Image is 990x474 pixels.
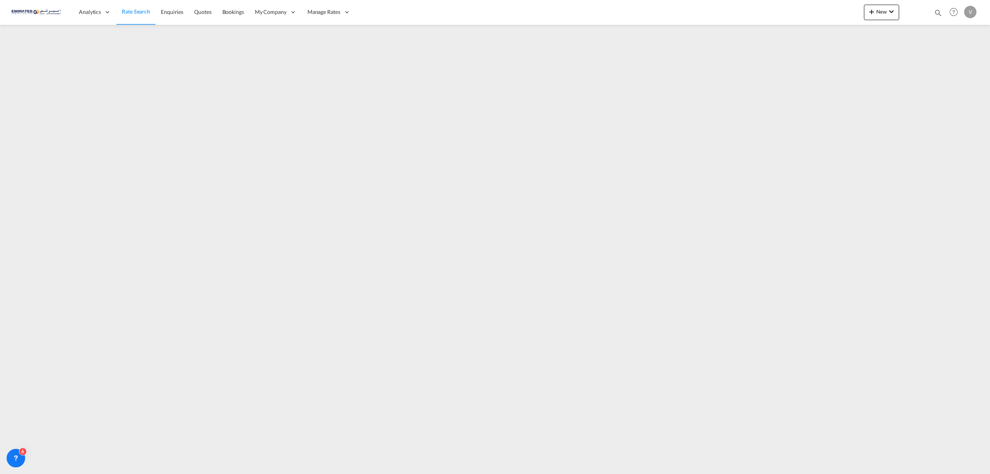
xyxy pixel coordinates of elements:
[79,8,101,16] span: Analytics
[964,6,976,18] div: V
[122,8,150,15] span: Rate Search
[255,8,287,16] span: My Company
[887,7,896,16] md-icon: icon-chevron-down
[934,9,942,20] div: icon-magnify
[307,8,340,16] span: Manage Rates
[864,5,899,20] button: icon-plus 400-fgNewicon-chevron-down
[194,9,211,15] span: Quotes
[947,5,964,19] div: Help
[12,3,64,21] img: c67187802a5a11ec94275b5db69a26e6.png
[867,7,876,16] md-icon: icon-plus 400-fg
[222,9,244,15] span: Bookings
[161,9,183,15] span: Enquiries
[934,9,942,17] md-icon: icon-magnify
[947,5,960,19] span: Help
[867,9,896,15] span: New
